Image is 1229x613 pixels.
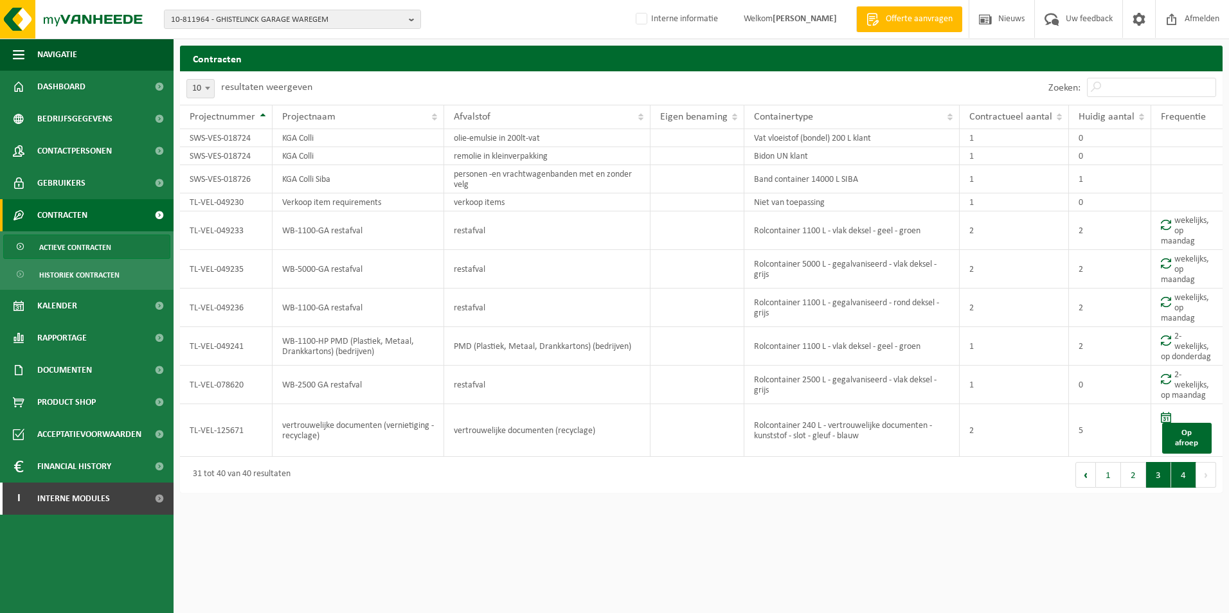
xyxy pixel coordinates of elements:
[180,404,273,457] td: TL-VEL-125671
[1069,404,1151,457] td: 5
[180,46,1223,71] h2: Contracten
[744,366,960,404] td: Rolcontainer 2500 L - gegalvaniseerd - vlak deksel - grijs
[37,450,111,483] span: Financial History
[454,112,490,122] span: Afvalstof
[960,250,1069,289] td: 2
[444,366,650,404] td: restafval
[960,165,1069,193] td: 1
[1171,462,1196,488] button: 4
[960,147,1069,165] td: 1
[754,112,813,122] span: Containertype
[444,165,650,193] td: personen -en vrachtwagenbanden met en zonder velg
[1069,129,1151,147] td: 0
[190,112,255,122] span: Projectnummer
[37,290,77,322] span: Kalender
[633,10,718,29] label: Interne informatie
[960,366,1069,404] td: 1
[164,10,421,29] button: 10-811964 - GHISTELINCK GARAGE WAREGEM
[1079,112,1135,122] span: Huidig aantal
[744,129,960,147] td: Vat vloeistof (bondel) 200 L klant
[1146,462,1171,488] button: 3
[221,82,312,93] label: resultaten weergeven
[444,193,650,211] td: verkoop items
[180,327,273,366] td: TL-VEL-049241
[180,165,273,193] td: SWS-VES-018726
[960,404,1069,457] td: 2
[37,418,141,450] span: Acceptatievoorwaarden
[37,167,85,199] span: Gebruikers
[1151,289,1223,327] td: wekelijks, op maandag
[39,263,120,287] span: Historiek contracten
[444,404,650,457] td: vertrouwelijke documenten (recyclage)
[960,129,1069,147] td: 1
[39,235,111,260] span: Actieve contracten
[1069,289,1151,327] td: 2
[186,79,215,98] span: 10
[960,327,1069,366] td: 1
[1069,327,1151,366] td: 2
[444,250,650,289] td: restafval
[180,193,273,211] td: TL-VEL-049230
[180,250,273,289] td: TL-VEL-049235
[960,193,1069,211] td: 1
[444,327,650,366] td: PMD (Plastiek, Metaal, Drankkartons) (bedrijven)
[180,289,273,327] td: TL-VEL-049236
[37,103,112,135] span: Bedrijfsgegevens
[37,354,92,386] span: Documenten
[1162,423,1212,454] a: Op afroep
[744,165,960,193] td: Band container 14000 L SIBA
[744,250,960,289] td: Rolcontainer 5000 L - gegalvaniseerd - vlak deksel - grijs
[37,322,87,354] span: Rapportage
[960,289,1069,327] td: 2
[1151,366,1223,404] td: 2-wekelijks, op maandag
[273,147,445,165] td: KGA Colli
[883,13,956,26] span: Offerte aanvragen
[1069,147,1151,165] td: 0
[37,135,112,167] span: Contactpersonen
[37,483,110,515] span: Interne modules
[1161,112,1206,122] span: Frequentie
[1069,193,1151,211] td: 0
[660,112,728,122] span: Eigen benaming
[282,112,336,122] span: Projectnaam
[1075,462,1096,488] button: Previous
[744,211,960,250] td: Rolcontainer 1100 L - vlak deksel - geel - groen
[444,129,650,147] td: olie-emulsie in 200lt-vat
[1121,462,1146,488] button: 2
[1096,462,1121,488] button: 1
[3,262,170,287] a: Historiek contracten
[744,404,960,457] td: Rolcontainer 240 L - vertrouwelijke documenten - kunststof - slot - gleuf - blauw
[1069,211,1151,250] td: 2
[187,80,214,98] span: 10
[180,211,273,250] td: TL-VEL-049233
[37,386,96,418] span: Product Shop
[37,199,87,231] span: Contracten
[1151,250,1223,289] td: wekelijks, op maandag
[1048,83,1081,93] label: Zoeken:
[1069,165,1151,193] td: 1
[1069,366,1151,404] td: 0
[744,193,960,211] td: Niet van toepassing
[273,193,445,211] td: Verkoop item requirements
[773,14,837,24] strong: [PERSON_NAME]
[1151,327,1223,366] td: 2-wekelijks, op donderdag
[273,289,445,327] td: WB-1100-GA restafval
[273,211,445,250] td: WB-1100-GA restafval
[1196,462,1216,488] button: Next
[180,129,273,147] td: SWS-VES-018724
[273,165,445,193] td: KGA Colli Siba
[856,6,962,32] a: Offerte aanvragen
[3,235,170,259] a: Actieve contracten
[1151,211,1223,250] td: wekelijks, op maandag
[1069,250,1151,289] td: 2
[444,289,650,327] td: restafval
[13,483,24,515] span: I
[744,147,960,165] td: Bidon UN klant
[273,327,445,366] td: WB-1100-HP PMD (Plastiek, Metaal, Drankkartons) (bedrijven)
[37,71,85,103] span: Dashboard
[180,147,273,165] td: SWS-VES-018724
[444,147,650,165] td: remolie in kleinverpakking
[744,289,960,327] td: Rolcontainer 1100 L - gegalvaniseerd - rond deksel - grijs
[969,112,1052,122] span: Contractueel aantal
[273,250,445,289] td: WB-5000-GA restafval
